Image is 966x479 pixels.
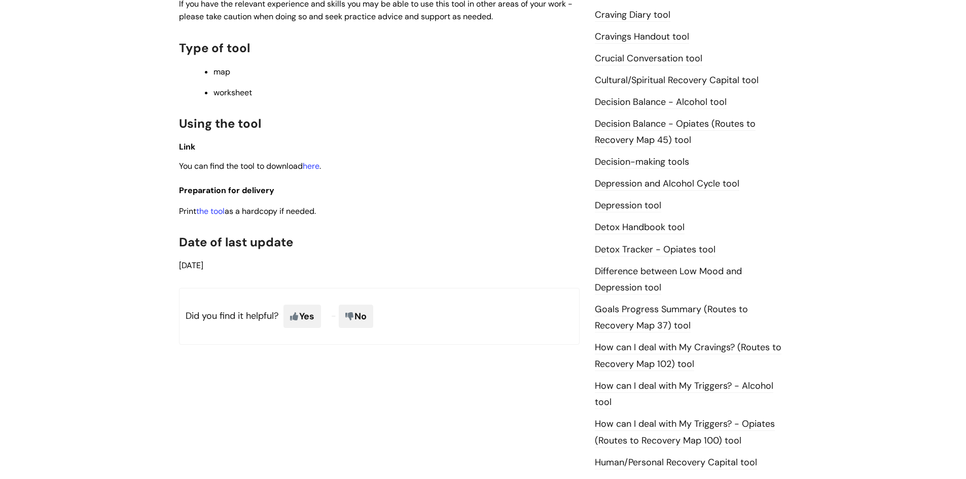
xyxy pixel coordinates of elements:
span: Date of last update [179,234,293,250]
a: Detox Handbook tool [595,221,685,234]
a: Decision-making tools [595,156,689,169]
p: Did you find it helpful? [179,288,580,345]
a: Cultural/Spiritual Recovery Capital tool [595,74,759,87]
span: Using the tool [179,116,261,131]
span: map [213,66,230,77]
a: Decision Balance - Opiates (Routes to Recovery Map 45) tool [595,118,756,147]
span: Link [179,141,195,152]
a: How can I deal with My Triggers? - Opiates (Routes to Recovery Map 100) tool [595,418,775,447]
a: here [303,161,319,171]
a: Craving Diary tool [595,9,670,22]
a: How can I deal with My Triggers? - Alcohol tool [595,380,773,409]
a: Crucial Conversation tool [595,52,702,65]
a: Depression tool [595,199,661,212]
a: Detox Tracker - Opiates tool [595,243,715,256]
a: Difference between Low Mood and Depression tool [595,265,742,294]
a: Human/Personal Recovery Capital tool [595,456,757,469]
span: You can find the tool to download . [179,161,321,171]
span: Preparation for delivery [179,185,274,196]
span: Yes [283,305,321,328]
a: How can I deal with My Cravings? (Routes to Recovery Map 102) tool [595,341,781,371]
a: the tool [196,206,225,216]
span: [DATE] [179,260,203,271]
a: Cravings Handout tool [595,30,689,44]
a: Depression and Alcohol Cycle tool [595,177,739,191]
span: No [339,305,373,328]
span: worksheet [213,87,252,98]
a: Goals Progress Summary (Routes to Recovery Map 37) tool [595,303,748,333]
a: Decision Balance - Alcohol tool [595,96,727,109]
span: Print as a hardcopy if needed. [179,206,316,216]
span: Type of tool [179,40,250,56]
